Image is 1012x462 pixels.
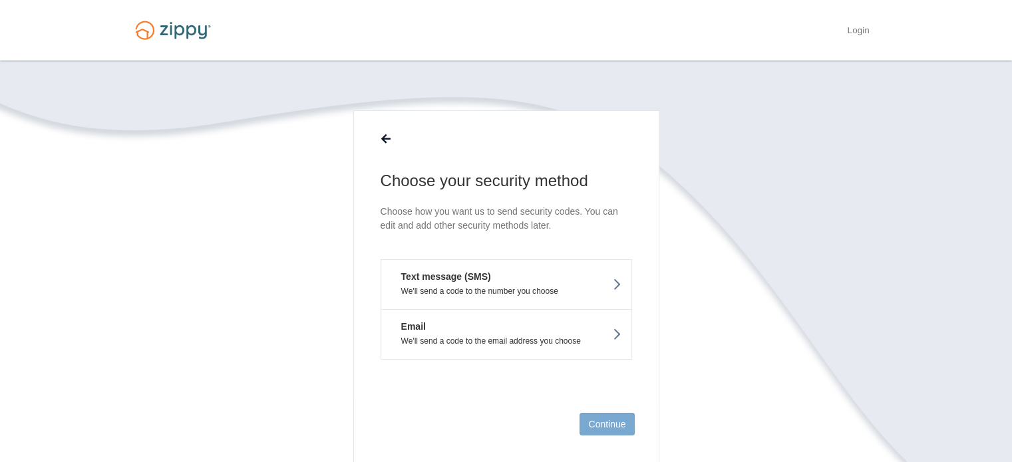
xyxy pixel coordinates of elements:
[391,336,621,346] p: We'll send a code to the email address you choose
[391,320,426,333] em: Email
[381,309,632,360] button: EmailWe'll send a code to the email address you choose
[391,270,491,283] em: Text message (SMS)
[381,170,632,191] h1: Choose your security method
[580,413,634,435] button: Continue
[391,287,621,296] p: We'll send a code to the number you choose
[127,15,219,46] img: Logo
[381,205,632,233] p: Choose how you want us to send security codes. You can edit and add other security methods later.
[847,25,869,39] a: Login
[381,259,632,309] button: Text message (SMS)We'll send a code to the number you choose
